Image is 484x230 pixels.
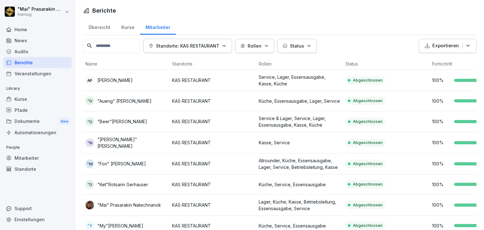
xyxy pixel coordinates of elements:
p: Abgeschlossen [353,181,383,187]
button: Rollen [235,39,274,53]
p: Service, Lager, Essensausgabe, Kasse, Küche [259,74,340,87]
p: Status [290,43,304,49]
p: 100 % [432,160,451,167]
a: Einstellungen [3,214,72,225]
p: Service & Lager, Service, Lager, Essensausgabe, Kasse, Küche [259,115,340,128]
a: Home [3,24,72,35]
a: Standorte [3,164,72,175]
p: "[PERSON_NAME]"[PERSON_NAME] [97,136,167,149]
a: Kurse [116,19,140,35]
a: Veranstaltungen [3,68,72,79]
a: Audits [3,46,72,57]
p: Küche, Essensausgabe, Lager, Service [259,98,340,104]
p: Küche, Service, Essensausgabe [259,181,340,188]
p: Allrounder, Küche, Essensausgabe, Lager, Service, Betriebsleitung, Kasse [259,157,340,170]
p: Abgeschlossen [353,78,383,83]
p: [PERSON_NAME] [97,77,133,83]
div: Support [3,203,72,214]
th: Rollen [256,58,343,70]
a: Kurse [3,94,72,105]
p: 100 % [432,181,451,188]
th: Status [343,58,429,70]
div: Dokumente [3,116,72,127]
p: Exportieren [432,42,459,49]
a: Berichte [3,57,72,68]
p: Abgeschlossen [353,202,383,208]
img: f3vrnbq1a0ja678kqe8p3mnu.png [85,201,94,210]
p: Abgeschlossen [353,119,383,124]
p: "Mai" Prasarakin Natechnanok [18,7,64,12]
a: News [3,35,72,46]
button: Status [277,39,317,53]
p: "Beer"[PERSON_NAME] [97,118,147,125]
div: "Y [85,221,94,230]
p: People [3,142,72,152]
p: "Fon" [PERSON_NAME] [97,160,146,167]
p: Kaimug [18,12,64,17]
p: KAS RESTAURANT [172,118,254,125]
a: Automatisierungen [3,127,72,138]
p: "Aueng" [PERSON_NAME] [97,98,152,104]
th: Name [83,58,170,70]
div: "G [85,96,94,105]
div: New [59,118,70,125]
a: Pfade [3,105,72,116]
a: Übersicht [83,19,116,35]
p: Library [3,83,72,94]
p: Küche, Service, Essensausgabe [259,222,340,229]
div: "G [85,180,94,189]
p: 100 % [432,118,451,125]
a: Mitarbeiter [3,152,72,164]
p: "Mai" Prasarakin Natechnanok [97,202,161,208]
p: Rollen [248,43,262,49]
p: KAS RESTAURANT [172,222,254,229]
p: Abgeschlossen [353,161,383,167]
p: "My"[PERSON_NAME] [97,222,143,229]
div: "N [85,138,94,147]
a: DokumenteNew [3,116,72,127]
p: 100 % [432,98,451,104]
p: 100 % [432,222,451,229]
p: Lager, Küche, Kasse, Betriebsleitung, Essensausgabe, Service [259,198,340,212]
div: "G [85,117,94,126]
p: KAS RESTAURANT [172,202,254,208]
p: KAS RESTAURANT [172,98,254,104]
h1: Berichte [92,6,116,15]
p: KAS RESTAURANT [172,139,254,146]
p: 100 % [432,139,451,146]
p: Standorte: KAS RESTAURANT [156,43,219,49]
a: Mitarbeiter [140,19,176,35]
p: KAS RESTAURANT [172,160,254,167]
th: Standorte [170,58,256,70]
p: Kasse, Service [259,139,340,146]
p: 100 % [432,77,451,83]
p: "Ket"Rotsarin Gerhauser [97,181,148,188]
button: Exportieren [419,39,476,53]
p: KAS RESTAURANT [172,181,254,188]
p: Abgeschlossen [353,140,383,146]
p: Abgeschlossen [353,98,383,104]
p: KAS RESTAURANT [172,77,254,83]
button: Standorte: KAS RESTAURANT [143,39,232,53]
p: 100 % [432,202,451,208]
div: "M [85,159,94,168]
div: AP [85,76,94,85]
p: Abgeschlossen [353,223,383,228]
